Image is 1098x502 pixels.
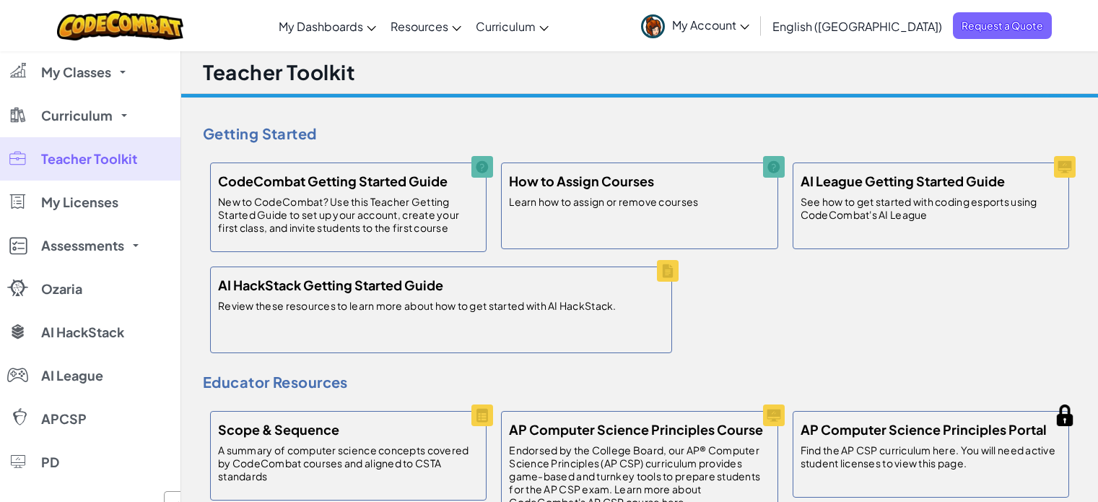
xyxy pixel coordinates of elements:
img: avatar [641,14,665,38]
p: Review these resources to learn more about how to get started with AI HackStack. [218,299,616,312]
h5: AI HackStack Getting Started Guide [218,274,443,295]
p: Find the AP CSP curriculum here. You will need active student licenses to view this page. [801,443,1061,469]
a: Request a Quote [953,12,1052,39]
a: CodeCombat Getting Started Guide New to CodeCombat? Use this Teacher Getting Started Guide to set... [203,155,494,259]
span: Curriculum [476,19,536,34]
h5: CodeCombat Getting Started Guide [218,170,448,191]
a: AI League Getting Started Guide See how to get started with coding esports using CodeCombat's AI ... [785,155,1076,256]
span: My Dashboards [279,19,363,34]
span: English ([GEOGRAPHIC_DATA]) [772,19,942,34]
a: Curriculum [469,7,556,46]
span: AI League [41,369,103,382]
h5: AI League Getting Started Guide [801,170,1005,191]
p: See how to get started with coding esports using CodeCombat's AI League [801,195,1061,221]
a: English ([GEOGRAPHIC_DATA]) [765,7,949,46]
a: How to Assign Courses Learn how to assign or remove courses [494,155,785,256]
h5: Scope & Sequence [218,419,339,440]
span: My Classes [41,66,111,79]
p: New to CodeCombat? Use this Teacher Getting Started Guide to set up your account, create your fir... [218,195,479,234]
h5: How to Assign Courses [509,170,654,191]
span: Ozaria [41,282,82,295]
span: Assessments [41,239,124,252]
h4: Getting Started [203,123,1076,144]
h5: AP Computer Science Principles Portal [801,419,1047,440]
a: AI HackStack Getting Started Guide Review these resources to learn more about how to get started ... [203,259,679,360]
h1: Teacher Toolkit [203,59,355,86]
a: Resources [383,7,469,46]
span: Teacher Toolkit [41,152,137,165]
span: Resources [391,19,448,34]
img: CodeCombat logo [57,11,183,40]
span: Curriculum [41,109,113,122]
h4: Educator Resources [203,371,1076,393]
p: A summary of computer science concepts covered by CodeCombat courses and aligned to CSTA standards [218,443,479,482]
span: AI HackStack [41,326,124,339]
span: My Licenses [41,196,118,209]
a: My Account [634,3,757,48]
h5: AP Computer Science Principles Course [509,419,763,440]
p: Learn how to assign or remove courses [509,195,698,208]
span: My Account [672,17,749,33]
a: My Dashboards [271,7,383,46]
